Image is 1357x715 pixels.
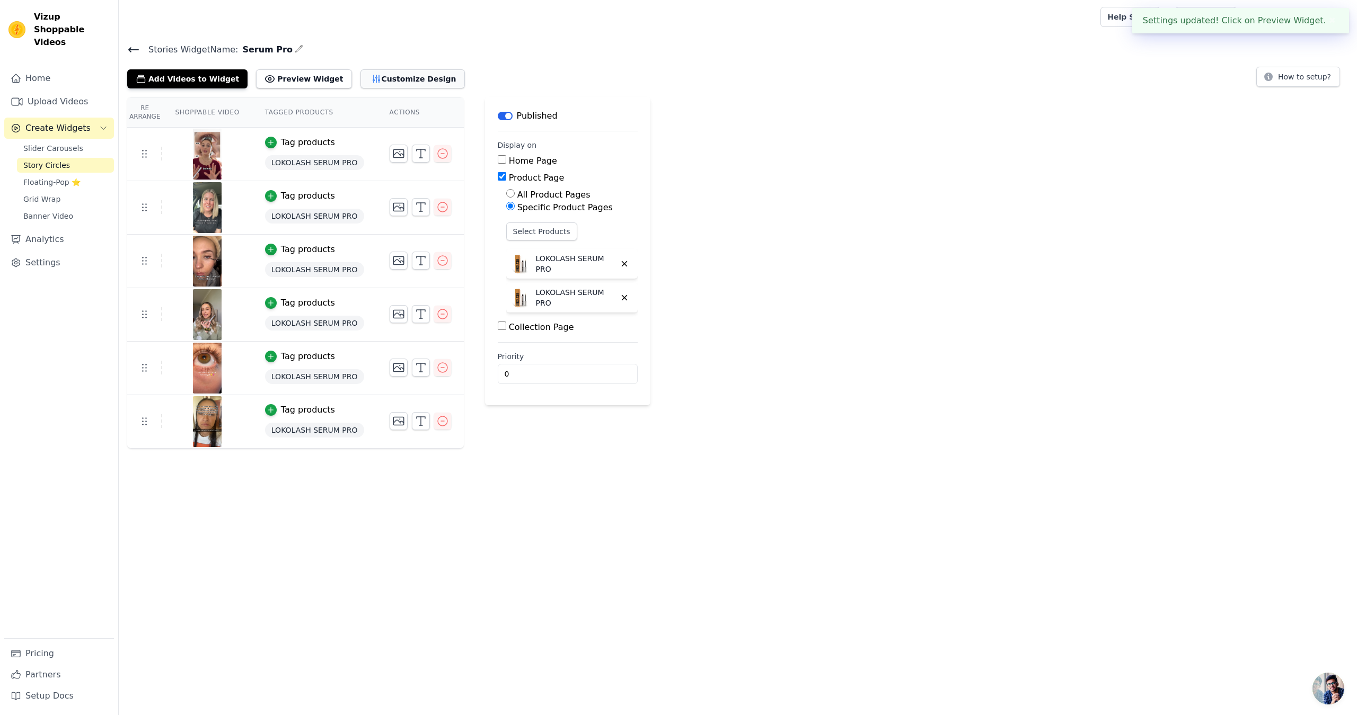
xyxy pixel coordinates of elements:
[17,175,114,190] a: Floating-Pop ⭐
[517,110,558,122] p: Published
[281,136,335,149] div: Tag products
[390,252,408,270] button: Change Thumbnail
[265,190,335,202] button: Tag products
[281,350,335,363] div: Tag products
[4,685,114,707] a: Setup Docs
[265,243,335,256] button: Tag products
[1100,7,1160,27] a: Help Setup
[1312,673,1344,704] div: Open chat
[498,140,537,150] legend: Display on
[4,68,114,89] a: Home
[192,182,222,233] img: vizup-images-3082.png
[1326,14,1338,27] button: Close
[4,91,114,112] a: Upload Videos
[238,43,293,56] span: Serum Pro
[1256,74,1340,84] a: How to setup?
[281,297,335,309] div: Tag products
[536,253,615,274] p: LOKOLASH SERUM PRO
[4,252,114,273] a: Settings
[4,643,114,664] a: Pricing
[390,198,408,216] button: Change Thumbnail
[295,42,303,57] div: Edit Name
[509,156,557,166] label: Home Page
[510,287,532,308] img: LOKOLASH SERUM PRO
[34,11,110,49] span: Vizup Shoppable Videos
[192,289,222,340] img: vizup-images-65fb.png
[23,194,60,204] span: Grid Wrap
[360,69,465,88] button: Customize Design
[281,190,335,202] div: Tag products
[281,404,335,416] div: Tag products
[127,69,248,88] button: Add Videos to Widget
[17,209,114,224] a: Banner Video
[265,316,364,330] span: LOKOLASH SERUM PRO
[265,136,335,149] button: Tag products
[265,350,335,363] button: Tag products
[265,404,335,416] button: Tag products
[192,236,222,287] img: vizup-images-fa4a.png
[1245,7,1349,26] button: L [GEOGRAPHIC_DATA]
[192,343,222,394] img: vizup-images-078a.png
[17,141,114,156] a: Slider Carousels
[390,412,408,430] button: Change Thumbnail
[1175,7,1236,27] a: Book Demo
[127,97,162,128] th: Re Arrange
[192,129,222,180] img: vizup-images-2bb9.png
[25,122,91,135] span: Create Widgets
[4,229,114,250] a: Analytics
[517,190,591,200] label: All Product Pages
[265,297,335,309] button: Tag products
[256,69,351,88] button: Preview Widget
[23,143,83,154] span: Slider Carousels
[265,209,364,224] span: LOKOLASH SERUM PRO
[509,173,565,183] label: Product Page
[615,289,633,307] button: Delete widget
[23,177,81,187] span: Floating-Pop ⭐
[1132,8,1349,33] div: Settings updated! Click on Preview Widget.
[17,192,114,207] a: Grid Wrap
[140,43,238,56] span: Stories Widget Name:
[265,262,364,277] span: LOKOLASH SERUM PRO
[265,423,364,437] span: LOKOLASH SERUM PRO
[1256,67,1340,87] button: How to setup?
[192,396,222,447] img: vizup-images-67c7.png
[1262,7,1349,26] p: [GEOGRAPHIC_DATA]
[162,97,252,128] th: Shoppable Video
[390,359,408,377] button: Change Thumbnail
[517,202,613,212] label: Specific Product Pages
[252,97,377,128] th: Tagged Products
[390,145,408,163] button: Change Thumbnail
[23,160,70,171] span: Story Circles
[265,155,364,170] span: LOKOLASH SERUM PRO
[17,158,114,173] a: Story Circles
[498,351,638,362] label: Priority
[377,97,464,128] th: Actions
[265,369,364,384] span: LOKOLASH SERUM PRO
[23,211,73,221] span: Banner Video
[8,21,25,38] img: Vizup
[4,664,114,685] a: Partners
[509,322,574,332] label: Collection Page
[4,118,114,139] button: Create Widgets
[281,243,335,256] div: Tag products
[510,253,532,274] img: LOKOLASH SERUM PRO
[615,255,633,273] button: Delete widget
[390,305,408,323] button: Change Thumbnail
[506,222,577,240] button: Select Products
[536,287,615,308] p: LOKOLASH SERUM PRO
